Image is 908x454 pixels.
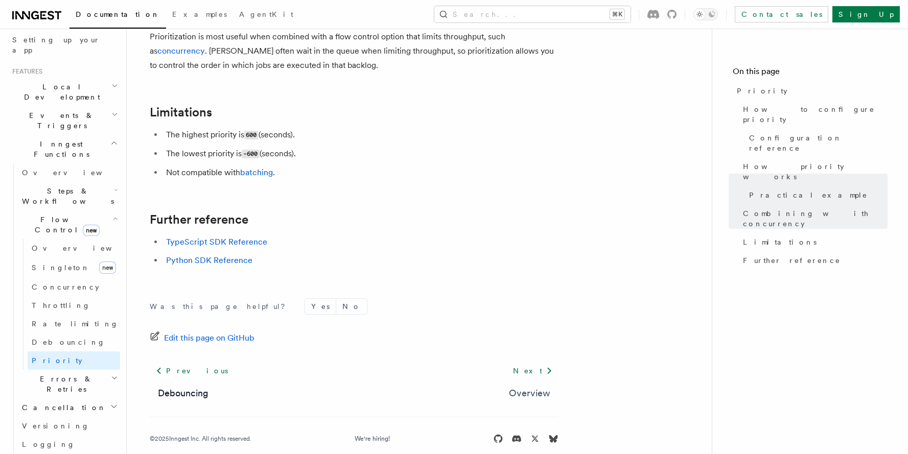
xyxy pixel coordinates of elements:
[509,386,550,400] a: Overview
[355,435,390,443] a: We're hiring!
[242,150,260,158] code: -600
[305,299,336,314] button: Yes
[32,356,82,365] span: Priority
[172,10,227,18] span: Examples
[22,169,127,177] span: Overview
[434,6,631,22] button: Search...⌘K
[18,402,106,413] span: Cancellation
[150,105,212,120] a: Limitations
[240,168,273,177] a: batching
[739,251,888,270] a: Further reference
[163,165,558,180] li: Not compatible with .
[693,8,718,20] button: Toggle dark mode
[22,440,75,448] span: Logging
[32,283,99,291] span: Concurrency
[832,6,900,22] a: Sign Up
[610,9,624,19] kbd: ⌘K
[32,338,105,346] span: Debouncing
[18,435,120,453] a: Logging
[166,237,267,247] a: TypeScript SDK Reference
[739,157,888,186] a: How priority works
[8,106,120,135] button: Events & Triggers
[32,301,90,309] span: Throttling
[743,161,888,182] span: How priority works
[166,255,252,265] a: Python SDK Reference
[743,255,841,266] span: Further reference
[99,261,116,274] span: new
[163,128,558,142] li: The highest priority is (seconds).
[336,299,367,314] button: No
[163,147,558,161] li: The lowest priority is (seconds).
[150,331,254,345] a: Edit this page on GitHub
[739,204,888,233] a: Combining with concurrency
[745,186,888,204] a: Practical example
[69,3,166,29] a: Documentation
[22,422,89,430] span: Versioning
[28,315,120,333] a: Rate limiting
[244,131,259,139] code: 600
[743,208,888,229] span: Combining with concurrency
[733,65,888,82] h4: On this page
[507,362,558,380] a: Next
[8,139,110,159] span: Inngest Functions
[749,190,868,200] span: Practical example
[745,129,888,157] a: Configuration reference
[158,386,208,400] a: Debouncing
[150,435,251,443] div: © 2025 Inngest Inc. All rights reserved.
[8,110,111,131] span: Events & Triggers
[28,296,120,315] a: Throttling
[8,31,120,59] a: Setting up your app
[8,135,120,163] button: Inngest Functions
[8,78,120,106] button: Local Development
[18,374,111,394] span: Errors & Retries
[32,264,90,272] span: Singleton
[28,278,120,296] a: Concurrency
[157,46,205,56] a: concurrency
[28,239,120,257] a: Overview
[233,3,299,28] a: AgentKit
[150,30,558,73] p: Prioritization is most useful when combined with a flow control option that limits throughput, su...
[8,82,111,102] span: Local Development
[12,36,100,54] span: Setting up your app
[28,333,120,351] a: Debouncing
[32,244,137,252] span: Overview
[28,257,120,278] a: Singletonnew
[739,100,888,129] a: How to configure priority
[76,10,160,18] span: Documentation
[18,182,120,210] button: Steps & Workflows
[743,237,817,247] span: Limitations
[150,301,292,312] p: Was this page helpful?
[749,133,888,153] span: Configuration reference
[733,82,888,100] a: Priority
[150,362,234,380] a: Previous
[18,210,120,239] button: Flow Controlnew
[164,331,254,345] span: Edit this page on GitHub
[18,186,114,206] span: Steps & Workflows
[32,320,119,328] span: Rate limiting
[150,212,248,227] a: Further reference
[18,239,120,370] div: Flow Controlnew
[735,6,828,22] a: Contact sales
[737,86,787,96] span: Priority
[8,67,42,76] span: Features
[18,214,112,235] span: Flow Control
[239,10,293,18] span: AgentKit
[18,370,120,398] button: Errors & Retries
[28,351,120,370] a: Priority
[739,233,888,251] a: Limitations
[743,104,888,125] span: How to configure priority
[83,225,100,236] span: new
[18,398,120,417] button: Cancellation
[166,3,233,28] a: Examples
[8,163,120,453] div: Inngest Functions
[18,163,120,182] a: Overview
[18,417,120,435] a: Versioning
